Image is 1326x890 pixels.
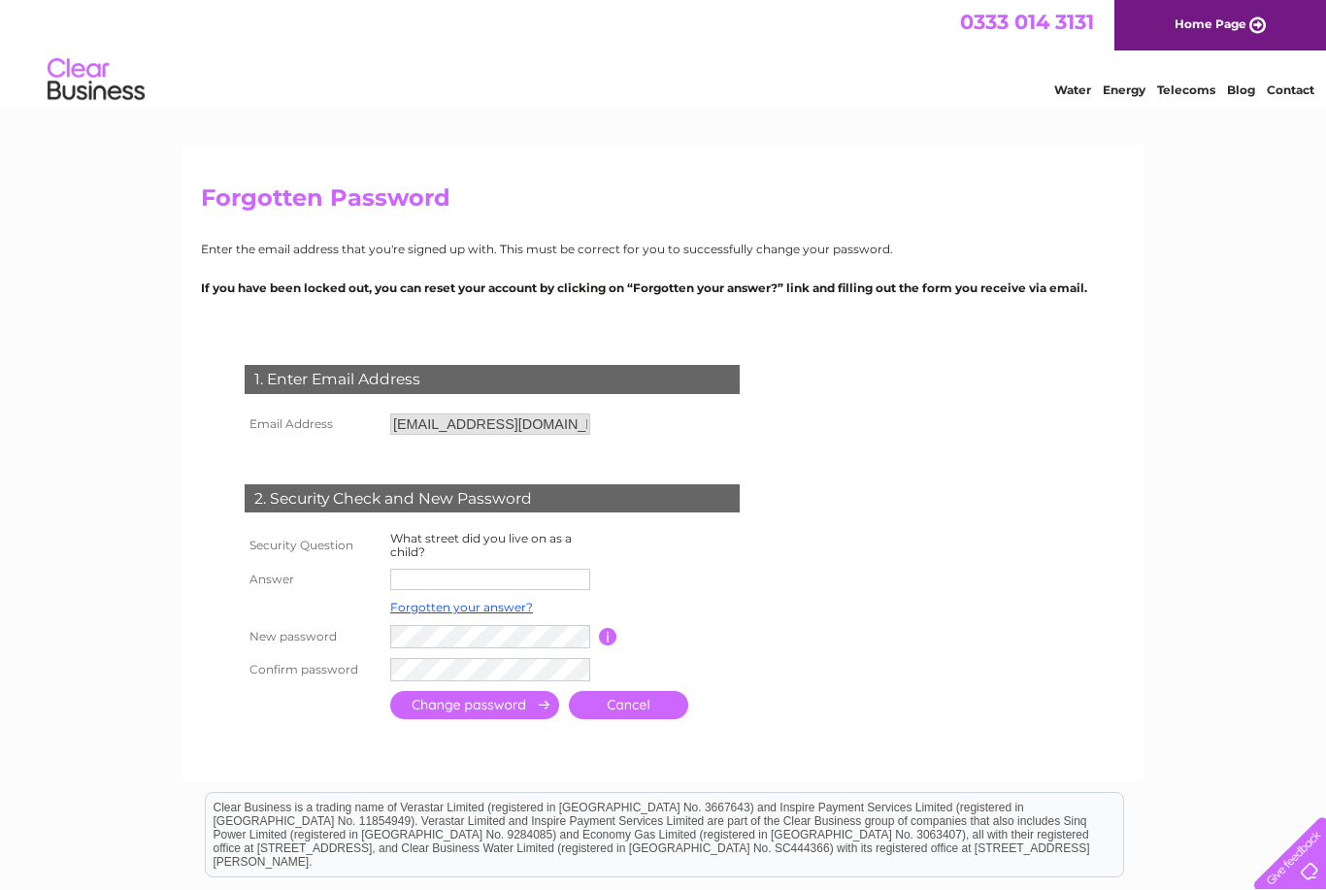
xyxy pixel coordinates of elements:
img: logo.png [47,50,146,110]
label: What street did you live on as a child? [390,531,572,559]
a: Cancel [569,691,688,719]
input: Submit [390,691,559,719]
div: Clear Business is a trading name of Verastar Limited (registered in [GEOGRAPHIC_DATA] No. 3667643... [206,11,1123,94]
a: 0333 014 3131 [960,10,1094,34]
a: Energy [1103,82,1145,97]
th: New password [240,620,385,653]
div: 2. Security Check and New Password [245,484,740,513]
p: Enter the email address that you're signed up with. This must be correct for you to successfully ... [201,240,1125,258]
h2: Forgotten Password [201,184,1125,221]
p: If you have been locked out, you can reset your account by clicking on “Forgotten your answer?” l... [201,279,1125,297]
th: Answer [240,564,385,595]
th: Security Question [240,527,385,564]
a: Blog [1227,82,1255,97]
a: Forgotten your answer? [390,600,533,614]
th: Confirm password [240,653,385,686]
a: Telecoms [1157,82,1215,97]
th: Email Address [240,409,385,440]
a: Water [1054,82,1091,97]
a: Contact [1267,82,1314,97]
div: 1. Enter Email Address [245,365,740,394]
input: Information [599,628,617,645]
